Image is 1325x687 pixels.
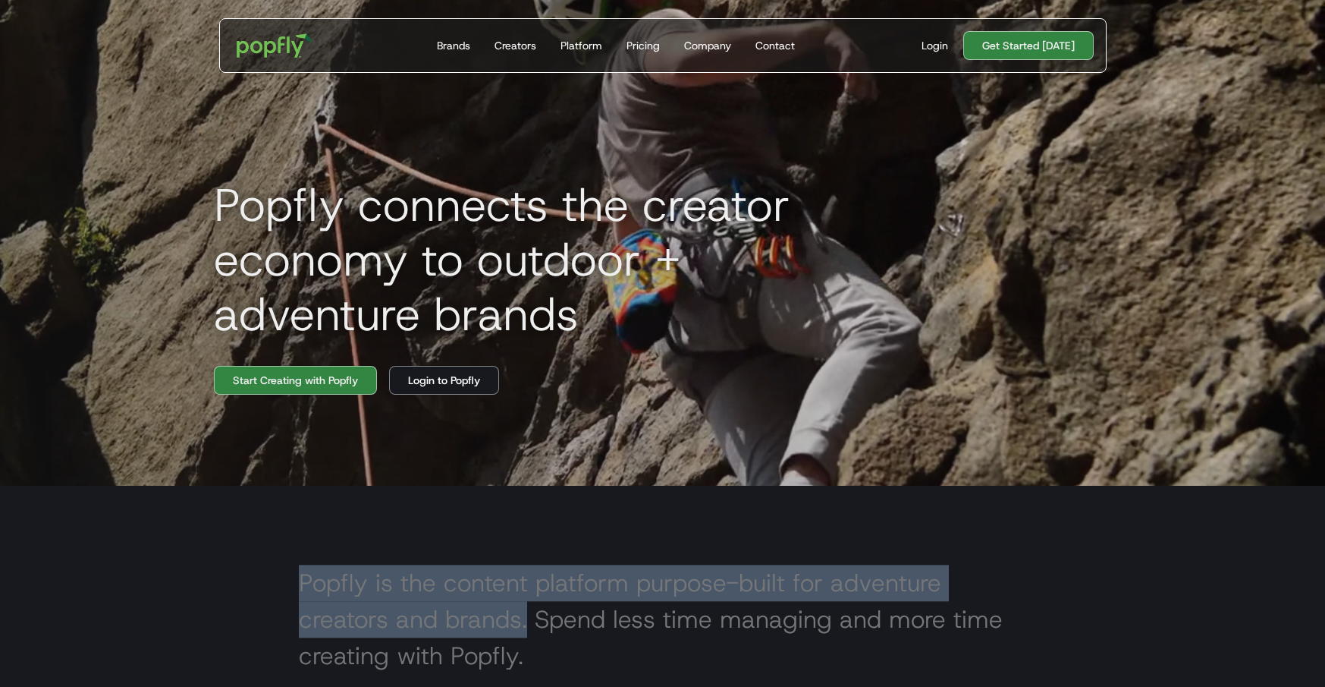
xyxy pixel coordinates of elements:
div: Pricing [626,38,660,53]
a: Pricing [620,19,666,72]
a: Get Started [DATE] [963,31,1094,60]
div: Login [922,38,948,53]
a: Creators [488,19,542,72]
a: Login to Popfly [389,366,499,395]
a: Login [915,38,954,53]
div: Company [684,38,731,53]
div: Creators [495,38,536,53]
a: Brands [431,19,476,72]
a: Platform [554,19,608,72]
a: Start Creating with Popfly [214,366,377,395]
h2: Popfly is the content platform purpose-built for adventure creators and brands. Spend less time m... [299,565,1027,674]
a: home [226,23,324,68]
div: Platform [560,38,602,53]
a: Contact [749,19,801,72]
div: Brands [437,38,470,53]
div: Contact [755,38,795,53]
h1: Popfly connects the creator economy to outdoor + adventure brands [202,178,884,342]
a: Company [678,19,737,72]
